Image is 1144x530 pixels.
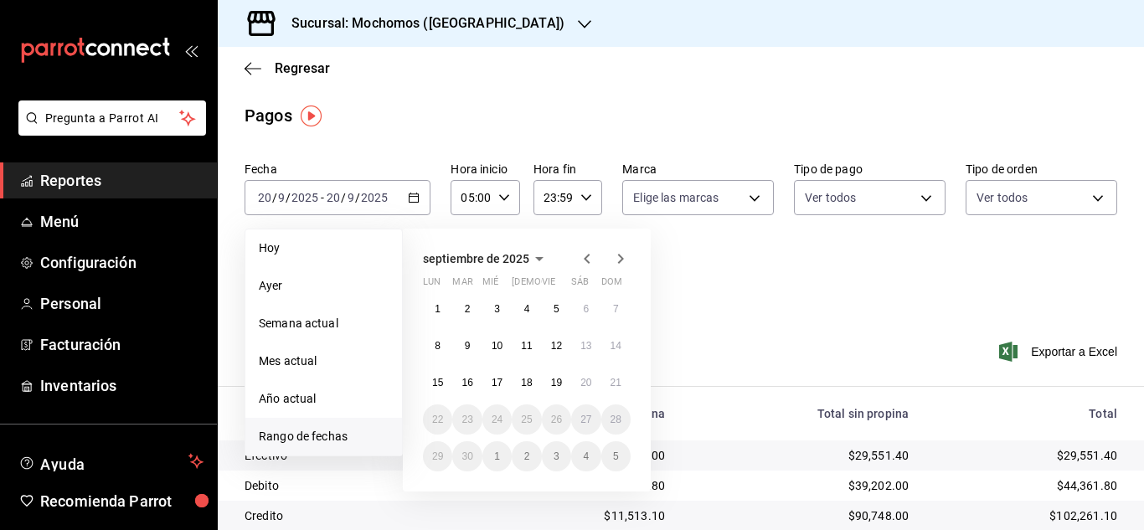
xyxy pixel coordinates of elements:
[40,333,204,356] span: Facturación
[542,294,571,324] button: 5 de septiembre de 2025
[423,331,452,361] button: 8 de septiembre de 2025
[571,294,600,324] button: 6 de septiembre de 2025
[18,100,206,136] button: Pregunta a Parrot AI
[805,189,856,206] span: Ver todos
[482,368,512,398] button: 17 de septiembre de 2025
[571,276,589,294] abbr: sábado
[601,368,631,398] button: 21 de septiembre de 2025
[291,191,319,204] input: ----
[451,163,519,175] label: Hora inicio
[494,450,500,462] abbr: 1 de octubre de 2025
[326,191,341,204] input: --
[601,441,631,471] button: 5 de octubre de 2025
[977,189,1028,206] span: Ver todos
[524,450,530,462] abbr: 2 de octubre de 2025
[245,477,485,494] div: Debito
[452,441,482,471] button: 30 de septiembre de 2025
[482,404,512,435] button: 24 de septiembre de 2025
[512,294,541,324] button: 4 de septiembre de 2025
[601,331,631,361] button: 14 de septiembre de 2025
[601,294,631,324] button: 7 de septiembre de 2025
[935,507,1117,524] div: $102,261.10
[452,294,482,324] button: 2 de septiembre de 2025
[613,303,619,315] abbr: 7 de septiembre de 2025
[512,507,665,524] div: $11,513.10
[580,414,591,425] abbr: 27 de septiembre de 2025
[259,315,389,332] span: Semana actual
[692,477,909,494] div: $39,202.00
[423,249,549,269] button: septiembre de 2025
[542,331,571,361] button: 12 de septiembre de 2025
[580,340,591,352] abbr: 13 de septiembre de 2025
[40,451,182,471] span: Ayuda
[571,331,600,361] button: 13 de septiembre de 2025
[571,404,600,435] button: 27 de septiembre de 2025
[554,450,559,462] abbr: 3 de octubre de 2025
[259,239,389,257] span: Hoy
[423,276,441,294] abbr: lunes
[512,368,541,398] button: 18 de septiembre de 2025
[40,374,204,397] span: Inventarios
[40,251,204,274] span: Configuración
[622,163,774,175] label: Marca
[492,377,502,388] abbr: 17 de septiembre de 2025
[40,169,204,192] span: Reportes
[423,252,529,265] span: septiembre de 2025
[524,303,530,315] abbr: 4 de septiembre de 2025
[551,414,562,425] abbr: 26 de septiembre de 2025
[542,276,555,294] abbr: viernes
[301,105,322,126] img: Tooltip marker
[583,303,589,315] abbr: 6 de septiembre de 2025
[935,407,1117,420] div: Total
[321,191,324,204] span: -
[272,191,277,204] span: /
[512,276,611,294] abbr: jueves
[452,276,472,294] abbr: martes
[275,60,330,76] span: Regresar
[461,450,472,462] abbr: 30 de septiembre de 2025
[245,507,485,524] div: Credito
[184,44,198,57] button: open_drawer_menu
[692,507,909,524] div: $90,748.00
[245,103,292,128] div: Pagos
[452,331,482,361] button: 9 de septiembre de 2025
[423,368,452,398] button: 15 de septiembre de 2025
[245,163,430,175] label: Fecha
[482,294,512,324] button: 3 de septiembre de 2025
[40,292,204,315] span: Personal
[435,340,441,352] abbr: 8 de septiembre de 2025
[341,191,346,204] span: /
[935,477,1117,494] div: $44,361.80
[432,377,443,388] abbr: 15 de septiembre de 2025
[432,414,443,425] abbr: 22 de septiembre de 2025
[542,404,571,435] button: 26 de septiembre de 2025
[347,191,355,204] input: --
[259,390,389,408] span: Año actual
[492,414,502,425] abbr: 24 de septiembre de 2025
[692,407,909,420] div: Total sin propina
[482,331,512,361] button: 10 de septiembre de 2025
[465,303,471,315] abbr: 2 de septiembre de 2025
[611,377,621,388] abbr: 21 de septiembre de 2025
[423,404,452,435] button: 22 de septiembre de 2025
[360,191,389,204] input: ----
[512,331,541,361] button: 11 de septiembre de 2025
[692,447,909,464] div: $29,551.40
[521,377,532,388] abbr: 18 de septiembre de 2025
[580,377,591,388] abbr: 20 de septiembre de 2025
[512,441,541,471] button: 2 de octubre de 2025
[259,428,389,445] span: Rango de fechas
[521,340,532,352] abbr: 11 de septiembre de 2025
[45,110,180,127] span: Pregunta a Parrot AI
[542,368,571,398] button: 19 de septiembre de 2025
[601,276,622,294] abbr: domingo
[482,441,512,471] button: 1 de octubre de 2025
[935,447,1117,464] div: $29,551.40
[12,121,206,139] a: Pregunta a Parrot AI
[435,303,441,315] abbr: 1 de septiembre de 2025
[494,303,500,315] abbr: 3 de septiembre de 2025
[554,303,559,315] abbr: 5 de septiembre de 2025
[278,13,564,33] h3: Sucursal: Mochomos ([GEOGRAPHIC_DATA])
[611,414,621,425] abbr: 28 de septiembre de 2025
